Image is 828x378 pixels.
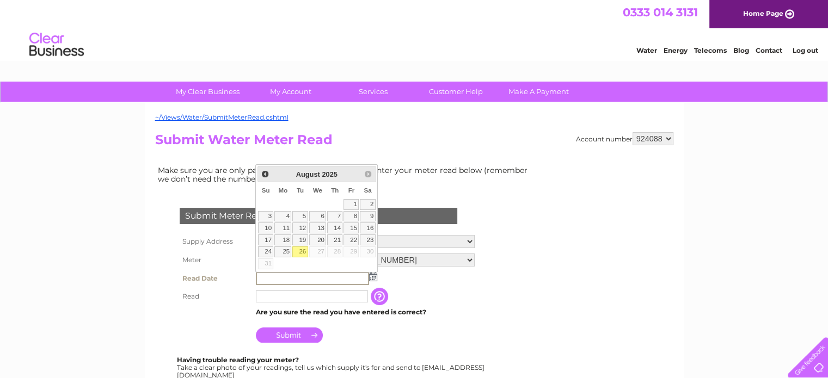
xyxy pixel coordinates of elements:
input: Submit [256,327,323,343]
td: Are you sure the read you have entered is correct? [253,305,477,319]
span: Prev [261,170,269,178]
a: 8 [344,211,359,222]
a: 12 [292,222,308,233]
a: Energy [664,46,688,54]
a: Water [636,46,657,54]
th: Read [177,288,253,305]
a: 1 [344,199,359,210]
a: 3 [258,211,273,222]
a: 7 [327,211,342,222]
a: My Account [246,82,335,102]
a: 13 [309,222,327,233]
a: Telecoms [694,46,727,54]
a: Customer Help [411,82,501,102]
a: 17 [258,234,273,245]
a: 26 [292,246,308,257]
span: 2025 [322,170,337,178]
span: Friday [348,187,355,194]
a: 11 [274,222,291,233]
b: Having trouble reading your meter? [177,356,299,364]
a: 21 [327,234,342,245]
th: Supply Address [177,232,253,251]
a: 10 [258,222,273,233]
a: Blog [733,46,749,54]
a: 0333 014 3131 [623,5,698,19]
a: Prev [259,168,272,180]
a: 16 [360,222,375,233]
a: 15 [344,222,359,233]
a: 6 [309,211,327,222]
a: Make A Payment [494,82,584,102]
div: Submit Meter Read [180,208,457,224]
a: 4 [274,211,291,222]
div: Account number [576,132,673,145]
a: 20 [309,234,327,245]
span: Saturday [364,187,371,194]
span: Wednesday [313,187,322,194]
a: 23 [360,234,375,245]
a: 22 [344,234,359,245]
a: Contact [756,46,782,54]
td: Make sure you are only paying for what you use. Simply enter your meter read below (remember we d... [155,163,536,186]
a: 2 [360,199,375,210]
input: Information [371,288,390,305]
img: ... [369,272,377,281]
span: Sunday [262,187,270,194]
a: ~/Views/Water/SubmitMeterRead.cshtml [155,113,289,121]
a: 9 [360,211,375,222]
a: 18 [274,234,291,245]
a: 14 [327,222,342,233]
th: Meter [177,251,253,269]
a: My Clear Business [163,82,253,102]
h2: Submit Water Meter Read [155,132,673,153]
span: August [296,170,320,178]
span: Thursday [331,187,339,194]
span: Monday [279,187,288,194]
a: 5 [292,211,308,222]
div: Clear Business is a trading name of Verastar Limited (registered in [GEOGRAPHIC_DATA] No. 3667643... [157,6,672,53]
th: Read Date [177,269,253,288]
a: Log out [792,46,818,54]
a: 19 [292,234,308,245]
img: logo.png [29,28,84,61]
span: Tuesday [297,187,304,194]
a: Services [328,82,418,102]
a: 25 [274,246,291,257]
a: 24 [258,246,273,257]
